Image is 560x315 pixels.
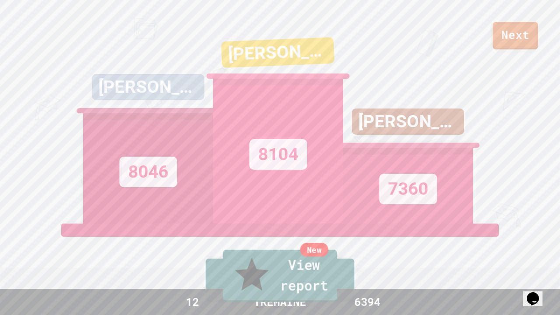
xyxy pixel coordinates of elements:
div: 7360 [379,174,437,204]
div: [PERSON_NAME] [352,108,464,135]
div: 8046 [119,157,177,187]
a: Next [493,22,538,49]
iframe: chat widget [523,280,551,306]
div: [PERSON_NAME] [221,37,334,68]
a: View report [223,250,337,302]
div: New [300,243,328,257]
div: 8104 [249,139,307,170]
div: [PERSON_NAME] [92,74,204,100]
